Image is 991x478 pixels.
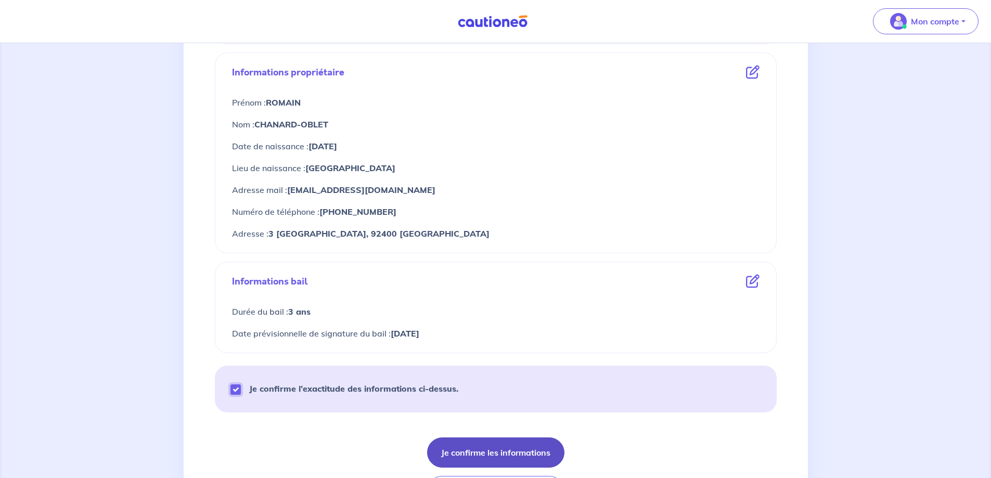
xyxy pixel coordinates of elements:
[254,119,328,130] strong: CHANARD-OBLET
[232,275,308,288] p: Informations bail
[232,161,760,175] p: Lieu de naissance :
[266,97,301,108] strong: ROMAIN
[911,15,959,28] p: Mon compte
[288,306,311,317] strong: 3 ans
[305,163,395,173] strong: [GEOGRAPHIC_DATA]
[232,327,760,340] p: Date prévisionnelle de signature du bail :
[232,183,760,197] p: Adresse mail :
[391,328,419,339] strong: [DATE]
[232,205,760,218] p: Numéro de téléphone :
[232,96,760,109] p: Prénom :
[873,8,979,34] button: illu_account_valid_menu.svgMon compte
[268,228,490,239] strong: 3 [GEOGRAPHIC_DATA], 92400 [GEOGRAPHIC_DATA]
[249,383,458,394] strong: Je confirme l’exactitude des informations ci-dessus.
[232,139,760,153] p: Date de naissance :
[454,15,532,28] img: Cautioneo
[232,305,760,318] p: Durée du bail :
[890,13,907,30] img: illu_account_valid_menu.svg
[308,141,337,151] strong: [DATE]
[319,206,396,217] strong: [PHONE_NUMBER]
[287,185,435,195] strong: [EMAIL_ADDRESS][DOMAIN_NAME]
[232,118,760,131] p: Nom :
[427,437,564,468] button: Je confirme les informations
[232,66,344,79] p: Informations propriétaire
[232,227,760,240] p: Adresse :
